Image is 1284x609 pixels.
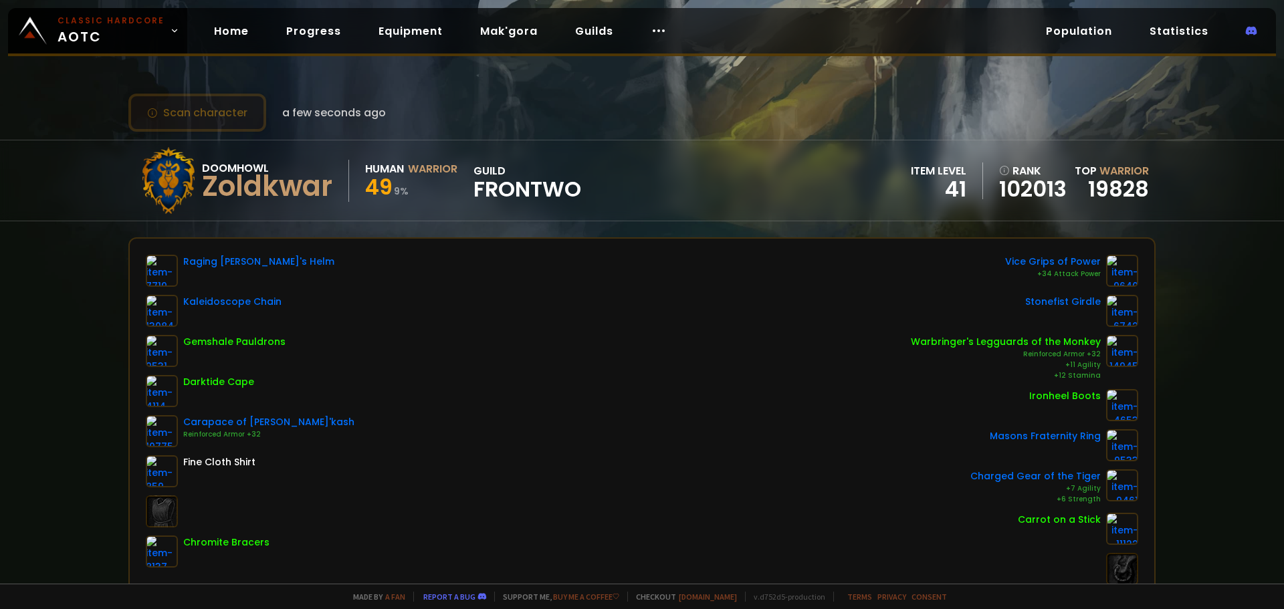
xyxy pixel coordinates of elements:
[408,160,457,177] div: Warrior
[1088,174,1149,204] a: 19828
[911,335,1101,349] div: Warbringer's Legguards of the Monkey
[999,179,1067,199] a: 102013
[911,360,1101,370] div: +11 Agility
[146,415,178,447] img: item-10775
[1106,389,1138,421] img: item-4653
[146,335,178,367] img: item-9531
[282,104,386,121] span: a few seconds ago
[345,592,405,602] span: Made by
[276,17,352,45] a: Progress
[146,255,178,287] img: item-7719
[202,160,332,176] div: Doomhowl
[1106,513,1138,545] img: item-11122
[469,17,548,45] a: Mak'gora
[1035,17,1123,45] a: Population
[1029,389,1101,403] div: Ironheel Boots
[1075,162,1149,179] div: Top
[877,592,906,602] a: Privacy
[911,162,966,179] div: item level
[1005,269,1101,279] div: +34 Attack Power
[911,179,966,199] div: 41
[8,8,187,53] a: Classic HardcoreAOTC
[990,429,1101,443] div: Masons Fraternity Ring
[970,483,1101,494] div: +7 Agility
[394,185,409,198] small: 9 %
[146,375,178,407] img: item-4114
[1106,295,1138,327] img: item-6742
[1106,255,1138,287] img: item-9640
[473,179,581,199] span: Frontwo
[385,592,405,602] a: a fan
[970,494,1101,505] div: +6 Strength
[128,94,266,132] button: Scan character
[911,349,1101,360] div: Reinforced Armor +32
[494,592,619,602] span: Support me,
[912,592,947,602] a: Consent
[365,160,404,177] div: Human
[847,592,872,602] a: Terms
[473,162,581,199] div: guild
[58,15,165,47] span: AOTC
[183,455,255,469] div: Fine Cloth Shirt
[1106,469,1138,501] img: item-9461
[183,535,270,550] div: Chromite Bracers
[564,17,624,45] a: Guilds
[423,592,475,602] a: Report a bug
[1025,295,1101,309] div: Stonefist Girdle
[1106,429,1138,461] img: item-9533
[553,592,619,602] a: Buy me a coffee
[1099,163,1149,178] span: Warrior
[203,17,259,45] a: Home
[365,172,393,202] span: 49
[183,295,282,309] div: Kaleidoscope Chain
[368,17,453,45] a: Equipment
[183,255,334,269] div: Raging [PERSON_NAME]'s Helm
[745,592,825,602] span: v. d752d5 - production
[999,162,1067,179] div: rank
[183,429,354,440] div: Reinforced Armor +32
[1139,17,1219,45] a: Statistics
[183,415,354,429] div: Carapace of [PERSON_NAME]'kash
[183,375,254,389] div: Darktide Cape
[146,295,178,327] img: item-13084
[58,15,165,27] small: Classic Hardcore
[627,592,737,602] span: Checkout
[146,455,178,487] img: item-859
[911,370,1101,381] div: +12 Stamina
[1018,513,1101,527] div: Carrot on a Stick
[202,176,332,197] div: Zoldkwar
[970,469,1101,483] div: Charged Gear of the Tiger
[1005,255,1101,269] div: Vice Grips of Power
[146,535,178,568] img: item-8137
[679,592,737,602] a: [DOMAIN_NAME]
[1106,335,1138,367] img: item-14945
[183,335,286,349] div: Gemshale Pauldrons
